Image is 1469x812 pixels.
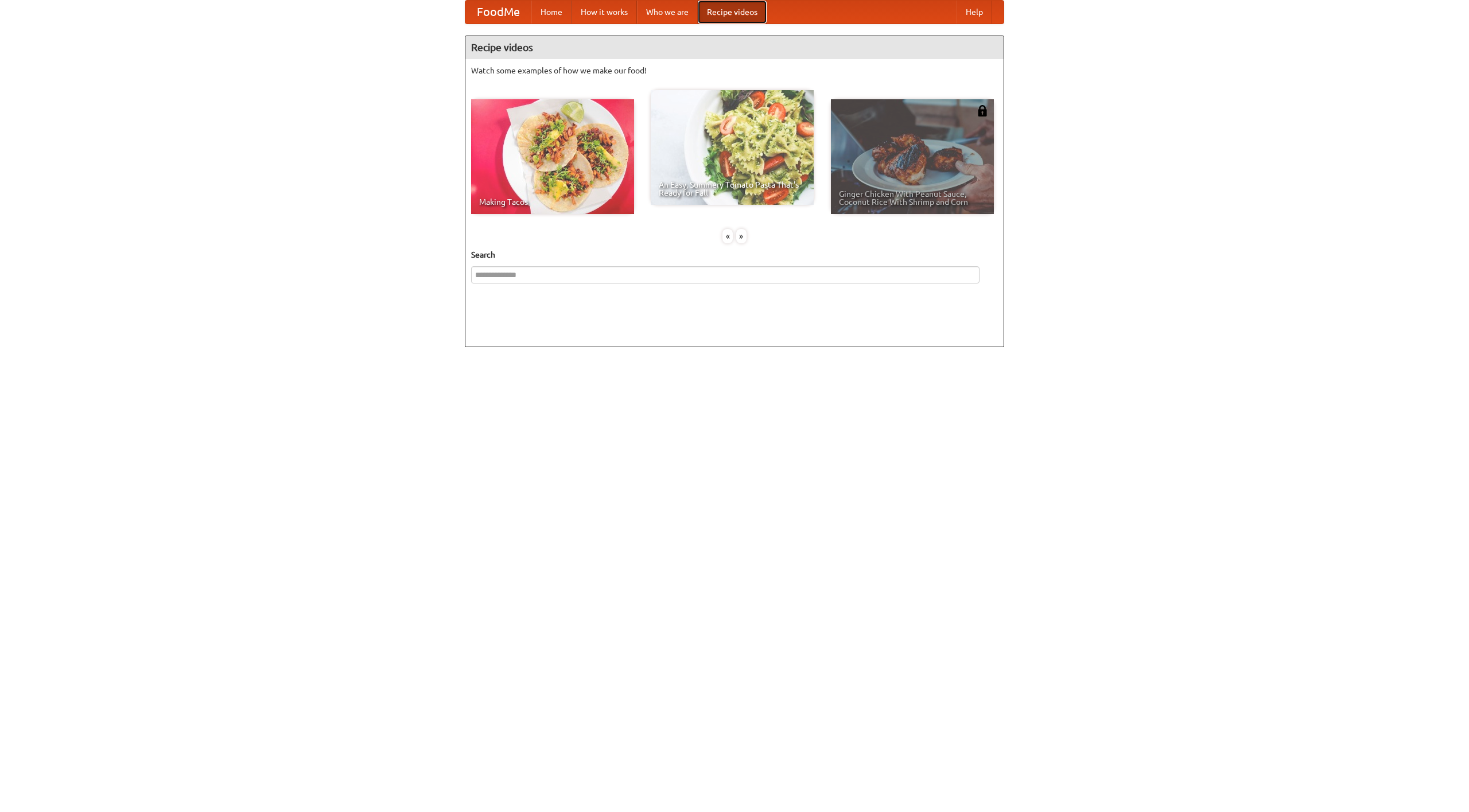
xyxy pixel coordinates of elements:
h5: Search [471,249,998,261]
img: 483408.png [977,105,988,116]
a: Who we are [637,1,698,24]
a: An Easy, Summery Tomato Pasta That's Ready for Fall [651,90,814,205]
a: How it works [572,1,637,24]
div: « [722,229,733,243]
a: Help [957,1,992,24]
a: Recipe videos [698,1,767,24]
span: An Easy, Summery Tomato Pasta That's Ready for Fall [659,181,806,197]
a: Making Tacos [471,99,634,214]
a: Home [531,1,572,24]
div: » [736,229,747,243]
a: FoodMe [465,1,531,24]
span: Making Tacos [479,198,626,206]
h4: Recipe videos [465,36,1004,59]
p: Watch some examples of how we make our food! [471,65,998,76]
